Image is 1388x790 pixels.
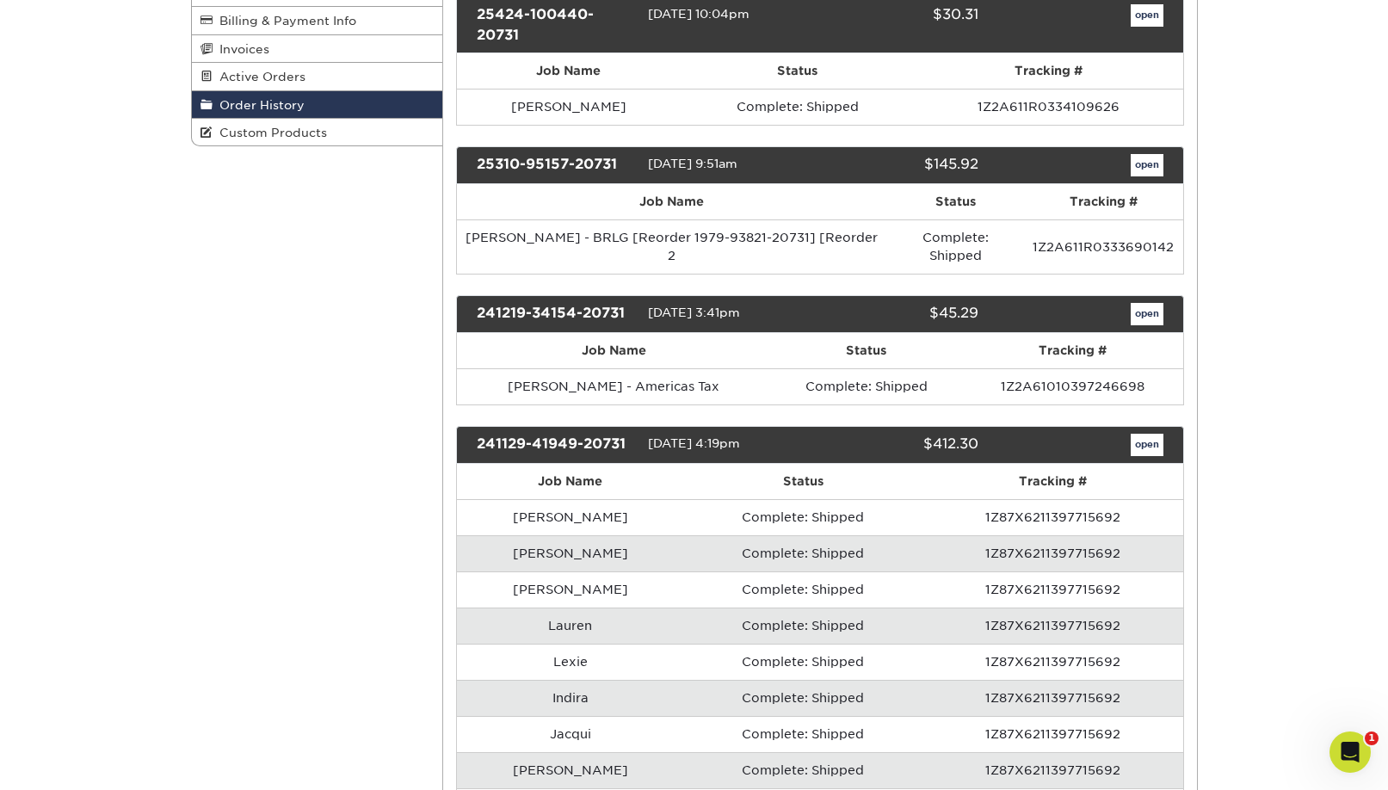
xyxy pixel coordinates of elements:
span: [DATE] 9:51am [648,157,737,170]
div: 25310-95157-20731 [464,154,648,176]
div: $30.31 [807,4,991,46]
td: Lauren [457,608,683,644]
a: Invoices [192,35,443,63]
td: 1Z2A611R0333690142 [1024,219,1182,274]
th: Tracking # [922,464,1183,499]
td: Complete: Shipped [683,499,922,535]
td: 1Z87X6211397715692 [922,499,1183,535]
td: [PERSON_NAME] [457,752,683,788]
a: open [1131,4,1163,27]
td: [PERSON_NAME] - Americas Tax [457,368,771,404]
td: Complete: Shipped [887,219,1025,274]
a: Active Orders [192,63,443,90]
td: Complete: Shipped [683,644,922,680]
th: Job Name [457,53,680,89]
td: Complete: Shipped [683,716,922,752]
div: $412.30 [807,434,991,456]
td: 1Z87X6211397715692 [922,680,1183,716]
span: 1 [1365,731,1379,745]
td: Jacqui [457,716,683,752]
a: open [1131,434,1163,456]
th: Tracking # [1024,184,1182,219]
th: Job Name [457,333,771,368]
td: 1Z87X6211397715692 [922,716,1183,752]
th: Job Name [457,184,887,219]
th: Tracking # [915,53,1183,89]
a: open [1131,154,1163,176]
td: [PERSON_NAME] [457,89,680,125]
span: Custom Products [213,126,327,139]
span: [DATE] 10:04pm [648,7,750,21]
div: 241129-41949-20731 [464,434,648,456]
td: [PERSON_NAME] - BRLG [Reorder 1979-93821-20731] [Reorder 2 [457,219,887,274]
span: Billing & Payment Info [213,14,356,28]
td: Lexie [457,644,683,680]
td: Complete: Shipped [683,680,922,716]
td: Complete: Shipped [683,752,922,788]
span: [DATE] 3:41pm [648,306,740,319]
th: Status [771,333,962,368]
td: [PERSON_NAME] [457,571,683,608]
div: $145.92 [807,154,991,176]
iframe: Intercom live chat [1329,731,1371,773]
td: Complete: Shipped [680,89,915,125]
div: 241219-34154-20731 [464,303,648,325]
th: Tracking # [962,333,1182,368]
a: Order History [192,91,443,119]
td: Complete: Shipped [683,608,922,644]
td: 1Z87X6211397715692 [922,535,1183,571]
a: Billing & Payment Info [192,7,443,34]
a: open [1131,303,1163,325]
th: Status [887,184,1025,219]
td: 1Z87X6211397715692 [922,644,1183,680]
span: Invoices [213,42,269,56]
th: Status [683,464,922,499]
td: Complete: Shipped [683,571,922,608]
span: Order History [213,98,305,112]
th: Status [680,53,915,89]
td: 1Z87X6211397715692 [922,571,1183,608]
td: 1Z87X6211397715692 [922,752,1183,788]
td: 1Z2A611R0334109626 [915,89,1183,125]
a: Custom Products [192,119,443,145]
td: Complete: Shipped [683,535,922,571]
td: 1Z87X6211397715692 [922,608,1183,644]
td: 1Z2A61010397246698 [962,368,1182,404]
span: Active Orders [213,70,305,83]
td: Complete: Shipped [771,368,962,404]
th: Job Name [457,464,683,499]
td: Indira [457,680,683,716]
td: [PERSON_NAME] [457,499,683,535]
td: [PERSON_NAME] [457,535,683,571]
div: 25424-100440-20731 [464,4,648,46]
div: $45.29 [807,303,991,325]
span: [DATE] 4:19pm [648,436,740,450]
